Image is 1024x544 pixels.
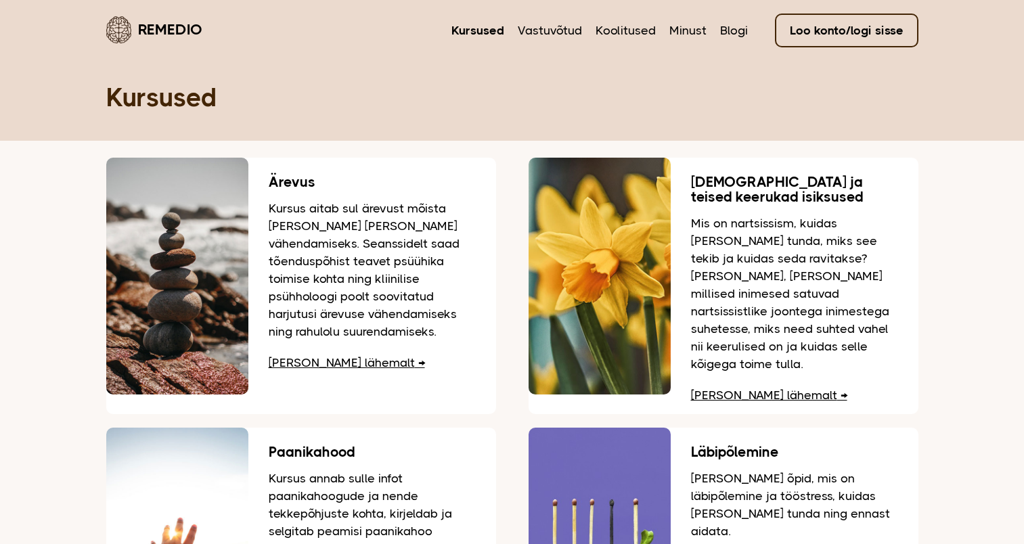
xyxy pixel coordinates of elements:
h3: [DEMOGRAPHIC_DATA] ja teised keerukad isiksused [691,175,898,204]
a: [PERSON_NAME] lähemalt [269,356,425,369]
h1: Kursused [106,81,918,114]
a: Minust [669,22,707,39]
a: Kursused [451,22,504,39]
h3: Läbipõlemine [691,445,898,459]
img: Nartsissid [529,158,671,394]
p: Kursus aitab sul ärevust mõista [PERSON_NAME] [PERSON_NAME] vähendamiseks. Seanssidelt saad tõend... [269,200,476,340]
p: [PERSON_NAME] õpid, mis on läbipõlemine ja tööstress, kuidas [PERSON_NAME] tunda ning ennast aidata. [691,470,898,540]
a: Blogi [720,22,748,39]
a: Koolitused [596,22,656,39]
h3: Paanikahood [269,445,476,459]
img: Remedio logo [106,16,131,43]
a: Remedio [106,14,202,45]
h3: Ärevus [269,175,476,189]
img: Rannas teineteise peale hoolikalt laotud kivid, mis hoiavad tasakaalu [106,158,248,394]
a: [PERSON_NAME] lähemalt [691,388,847,402]
p: Mis on nartsissism, kuidas [PERSON_NAME] tunda, miks see tekib ja kuidas seda ravitakse? [PERSON_... [691,214,898,373]
a: Loo konto/logi sisse [775,14,918,47]
a: Vastuvõtud [518,22,582,39]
